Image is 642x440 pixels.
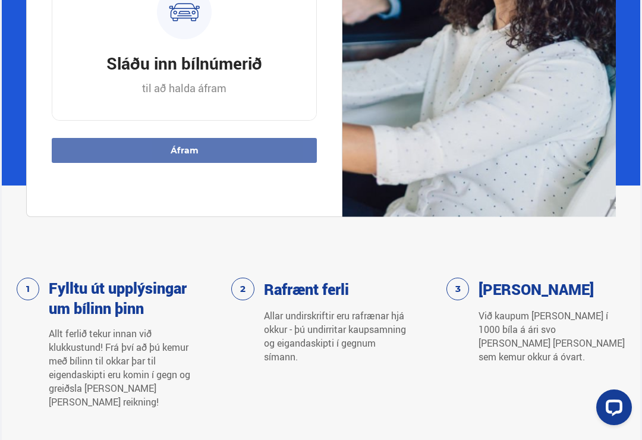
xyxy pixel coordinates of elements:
[49,278,195,318] h3: Fylltu út upplýsingar um bílinn þinn
[479,309,625,364] p: Við kaupum [PERSON_NAME] í 1000 bíla á ári svo [PERSON_NAME] [PERSON_NAME] sem kemur okkur á óvart.
[52,138,316,163] button: Áfram
[264,309,410,364] p: Allar undirskriftir eru rafrænar hjá okkur - þú undirritar kaupsamning og eigandaskipti í gegnum ...
[264,279,349,299] h3: Rafrænt ferli
[587,385,637,435] iframe: LiveChat chat widget
[49,327,195,409] p: Allt ferlið tekur innan við klukkustund! Frá því að þú kemur með bílinn til okkar þar til eigenda...
[106,52,262,74] h3: Sláðu inn bílnúmerið
[479,279,594,299] h3: [PERSON_NAME]
[142,81,226,95] p: til að halda áfram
